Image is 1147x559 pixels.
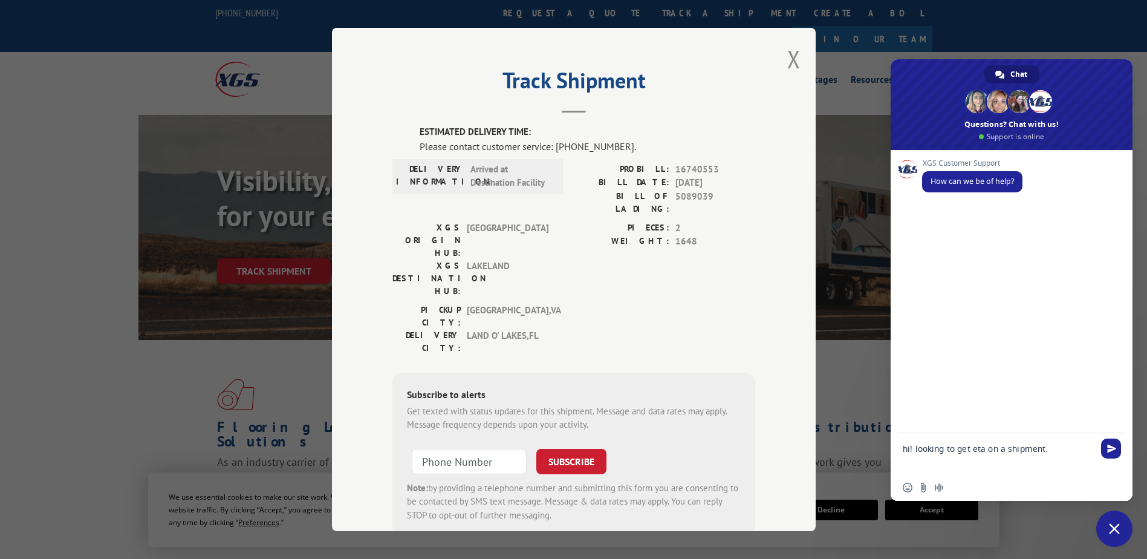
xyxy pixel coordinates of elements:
label: PROBILL: [574,163,669,177]
label: WEIGHT: [574,235,669,249]
span: Insert an emoji [903,483,912,492]
span: 16740553 [675,163,755,177]
textarea: Compose your message... [903,433,1096,474]
h2: Track Shipment [392,72,755,95]
label: ESTIMATED DELIVERY TIME: [420,125,755,139]
span: 1648 [675,235,755,249]
label: PIECES: [574,221,669,235]
span: LAKELAND [467,260,548,298]
span: [GEOGRAPHIC_DATA] , VA [467,304,548,329]
a: Chat [984,65,1039,83]
span: How can we be of help? [931,176,1014,186]
label: PICKUP CITY: [392,304,461,329]
label: DELIVERY CITY: [392,329,461,355]
strong: Note: [407,482,428,494]
span: [GEOGRAPHIC_DATA] [467,221,548,260]
span: Send [1101,439,1121,459]
button: SUBSCRIBE [536,449,606,474]
a: Close chat [1096,511,1132,547]
span: XGS Customer Support [922,159,1022,168]
span: Arrived at Destination Facility [470,163,552,190]
label: BILL DATE: [574,176,669,190]
label: BILL OF LADING: [574,190,669,215]
label: DELIVERY INFORMATION: [396,163,464,190]
span: Chat [1010,65,1027,83]
span: 5089039 [675,190,755,215]
div: Get texted with status updates for this shipment. Message and data rates may apply. Message frequ... [407,405,741,432]
span: LAND O' LAKES , FL [467,329,548,355]
div: Subscribe to alerts [407,387,741,405]
span: Audio message [934,483,944,492]
span: [DATE] [675,176,755,190]
button: Close modal [787,43,801,75]
div: by providing a telephone number and submitting this form you are consenting to be contacted by SM... [407,482,741,523]
span: Send a file [918,483,928,492]
span: 2 [675,221,755,235]
label: XGS DESTINATION HUB: [392,260,461,298]
label: XGS ORIGIN HUB: [392,221,461,260]
input: Phone Number [412,449,527,474]
div: Please contact customer service: [PHONE_NUMBER]. [420,139,755,154]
